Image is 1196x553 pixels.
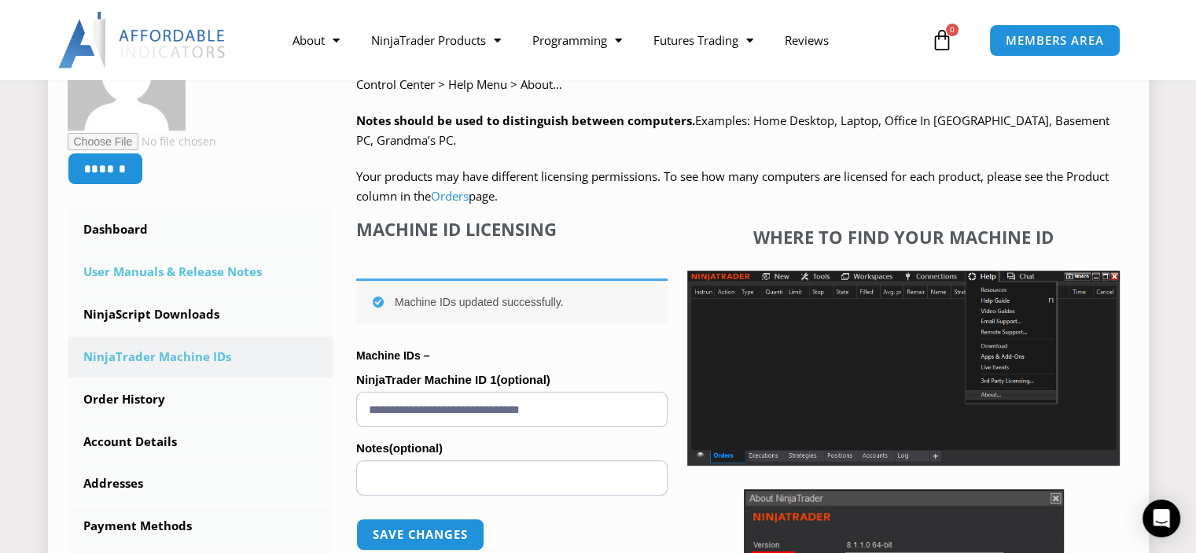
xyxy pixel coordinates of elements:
a: Addresses [68,463,333,504]
a: About [277,22,355,58]
a: Programming [517,22,638,58]
nav: Menu [277,22,927,58]
a: Account Details [68,422,333,463]
span: (optional) [496,373,550,386]
a: NinjaTrader Machine IDs [68,337,333,378]
a: Futures Trading [638,22,769,58]
span: MEMBERS AREA [1006,35,1104,46]
span: (optional) [389,441,443,455]
strong: Machine IDs – [356,349,429,362]
img: Screenshot 2025-01-17 1155544 | Affordable Indicators – NinjaTrader [687,271,1120,466]
h4: Machine ID Licensing [356,219,668,239]
a: Payment Methods [68,506,333,547]
a: Reviews [769,22,845,58]
span: Your products may have different licensing permissions. To see how many computers are licensed fo... [356,168,1109,205]
button: Save changes [356,518,484,551]
h4: Where to find your Machine ID [687,227,1120,247]
img: LogoAI | Affordable Indicators – NinjaTrader [58,12,227,68]
span: Examples: Home Desktop, Laptop, Office In [GEOGRAPHIC_DATA], Basement PC, Grandma’s PC. [356,112,1110,149]
a: Order History [68,379,333,420]
a: MEMBERS AREA [989,24,1121,57]
label: Notes [356,437,668,460]
strong: Notes should be used to distinguish between computers. [356,112,695,128]
a: User Manuals & Release Notes [68,252,333,293]
label: NinjaTrader Machine ID 1 [356,368,668,392]
div: Open Intercom Messenger [1143,500,1180,537]
span: 0 [946,24,959,36]
div: Machine IDs updated successfully. [356,278,668,323]
a: NinjaTrader Products [355,22,517,58]
a: 0 [907,17,977,63]
a: NinjaScript Downloads [68,294,333,335]
a: Dashboard [68,209,333,250]
a: Orders [431,188,469,204]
